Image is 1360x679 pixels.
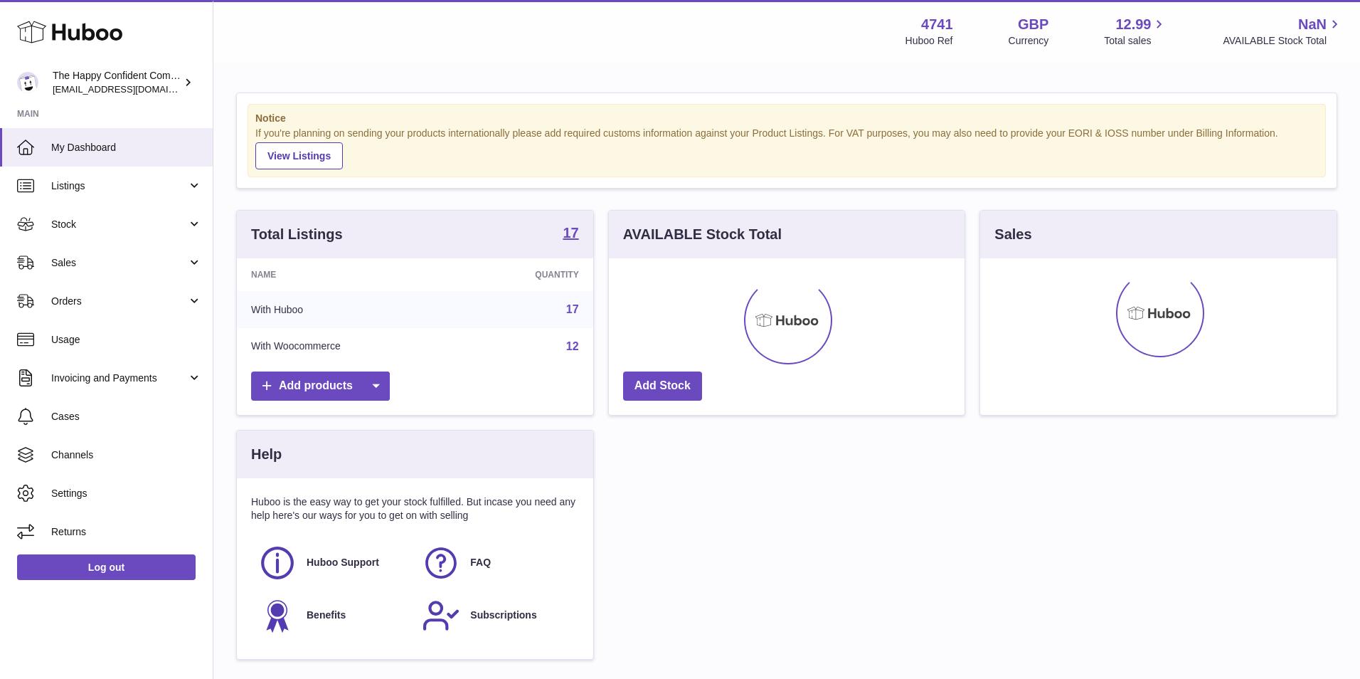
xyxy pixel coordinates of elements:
a: 12 [566,340,579,352]
span: Sales [51,256,187,270]
div: Currency [1009,34,1049,48]
div: If you're planning on sending your products internationally please add required customs informati... [255,127,1318,169]
span: Settings [51,487,202,500]
a: Add Stock [623,372,702,401]
span: Stock [51,218,187,231]
div: Huboo Ref [905,34,953,48]
strong: 4741 [921,15,953,34]
h3: Sales [994,225,1031,244]
strong: GBP [1018,15,1048,34]
span: [EMAIL_ADDRESS][DOMAIN_NAME] [53,83,209,95]
span: FAQ [470,556,491,569]
span: Orders [51,295,187,308]
span: Total sales [1104,34,1167,48]
a: NaN AVAILABLE Stock Total [1223,15,1343,48]
span: Cases [51,410,202,423]
span: My Dashboard [51,141,202,154]
a: Add products [251,372,390,401]
td: With Huboo [237,291,458,328]
a: 17 [563,226,578,243]
h3: Total Listings [251,225,343,244]
span: Listings [51,179,187,193]
a: Huboo Support [258,544,408,582]
strong: 17 [563,226,578,240]
th: Quantity [458,258,593,291]
h3: Help [251,445,282,464]
td: With Woocommerce [237,328,458,365]
div: The Happy Confident Company [53,69,181,96]
span: Usage [51,333,202,347]
a: Log out [17,554,196,580]
span: NaN [1298,15,1327,34]
a: Subscriptions [422,596,571,635]
p: Huboo is the easy way to get your stock fulfilled. But incase you need any help here's our ways f... [251,495,579,522]
span: Invoicing and Payments [51,372,187,385]
span: Benefits [307,609,346,622]
strong: Notice [255,112,1318,125]
span: Huboo Support [307,556,379,569]
a: 17 [566,303,579,315]
img: internalAdmin-4741@internal.huboo.com [17,72,38,93]
h3: AVAILABLE Stock Total [623,225,782,244]
span: Subscriptions [470,609,536,622]
span: Channels [51,448,202,462]
span: AVAILABLE Stock Total [1223,34,1343,48]
a: Benefits [258,596,408,635]
a: 12.99 Total sales [1104,15,1167,48]
span: Returns [51,525,202,539]
a: FAQ [422,544,571,582]
span: 12.99 [1115,15,1151,34]
th: Name [237,258,458,291]
a: View Listings [255,142,343,169]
